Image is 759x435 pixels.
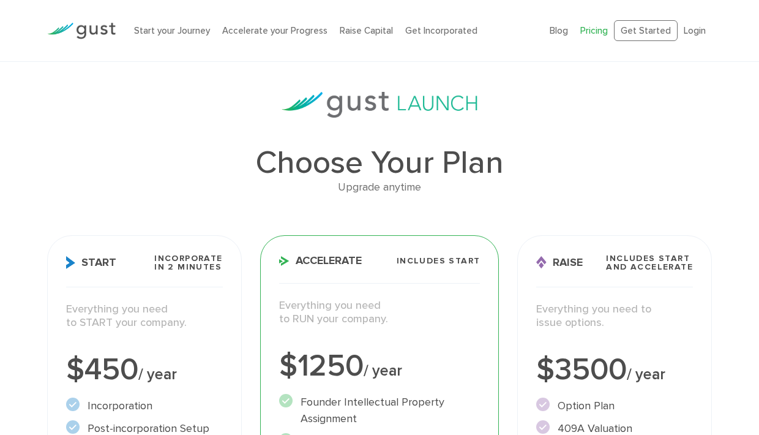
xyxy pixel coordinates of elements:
div: Upgrade anytime [47,179,712,197]
div: $1250 [279,351,480,382]
a: Pricing [580,25,608,36]
span: / year [138,365,177,384]
span: Includes START [397,257,480,265]
span: Raise [536,256,583,269]
a: Blog [550,25,568,36]
img: Raise Icon [536,256,547,269]
a: Get Incorporated [405,25,477,36]
li: Incorporation [66,398,223,414]
span: Start [66,256,116,269]
p: Everything you need to START your company. [66,303,223,330]
img: gust-launch-logos.svg [282,92,477,118]
div: $450 [66,355,223,385]
span: Accelerate [279,255,362,267]
a: Accelerate your Progress [222,25,327,36]
li: Founder Intellectual Property Assignment [279,394,480,427]
img: Accelerate Icon [279,256,290,266]
span: Incorporate in 2 Minutes [154,254,222,271]
li: Option Plan [536,398,693,414]
a: Start your Journey [134,25,210,36]
a: Login [684,25,706,36]
span: Includes START and ACCELERATE [606,254,693,271]
div: $3500 [536,355,693,385]
a: Raise Capital [340,25,393,36]
span: / year [627,365,665,384]
img: Gust Logo [47,23,116,39]
span: / year [364,361,402,380]
p: Everything you need to issue options. [536,303,693,330]
p: Everything you need to RUN your company. [279,299,480,327]
a: Get Started [614,20,678,42]
h1: Choose Your Plan [47,147,712,179]
img: Start Icon X2 [66,256,75,269]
